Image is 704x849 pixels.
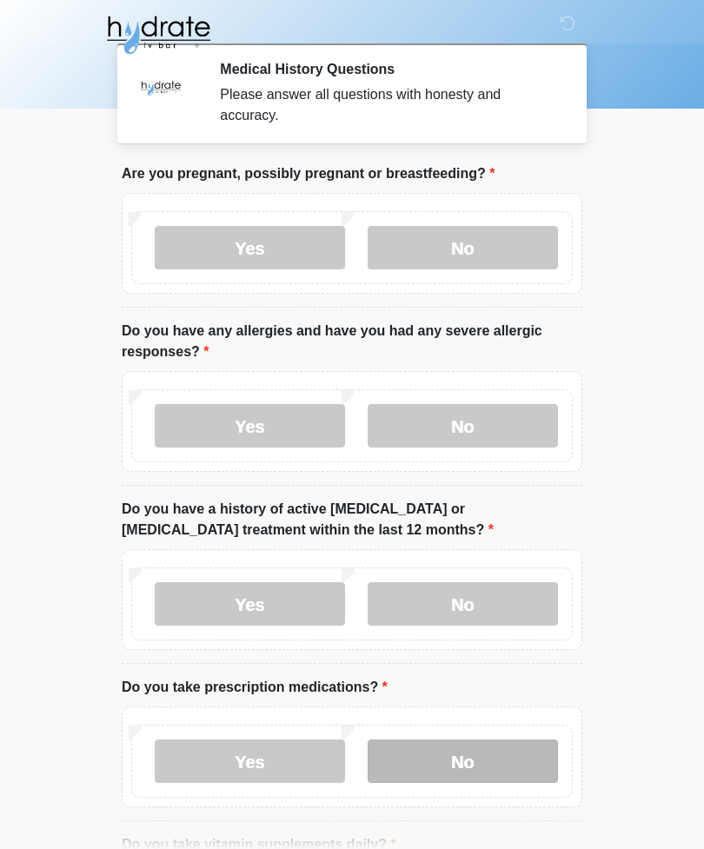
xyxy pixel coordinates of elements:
label: No [368,226,558,269]
label: Yes [155,226,345,269]
div: Please answer all questions with honesty and accuracy. [220,84,556,126]
label: No [368,404,558,448]
label: Yes [155,404,345,448]
label: Yes [155,740,345,783]
label: Are you pregnant, possibly pregnant or breastfeeding? [122,163,495,184]
label: Do you take prescription medications? [122,677,388,698]
img: Agent Avatar [135,61,187,113]
label: Do you have any allergies and have you had any severe allergic responses? [122,321,582,362]
img: Hydrate IV Bar - Fort Collins Logo [104,13,212,56]
label: No [368,740,558,783]
label: Do you have a history of active [MEDICAL_DATA] or [MEDICAL_DATA] treatment within the last 12 mon... [122,499,582,541]
label: Yes [155,582,345,626]
label: No [368,582,558,626]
